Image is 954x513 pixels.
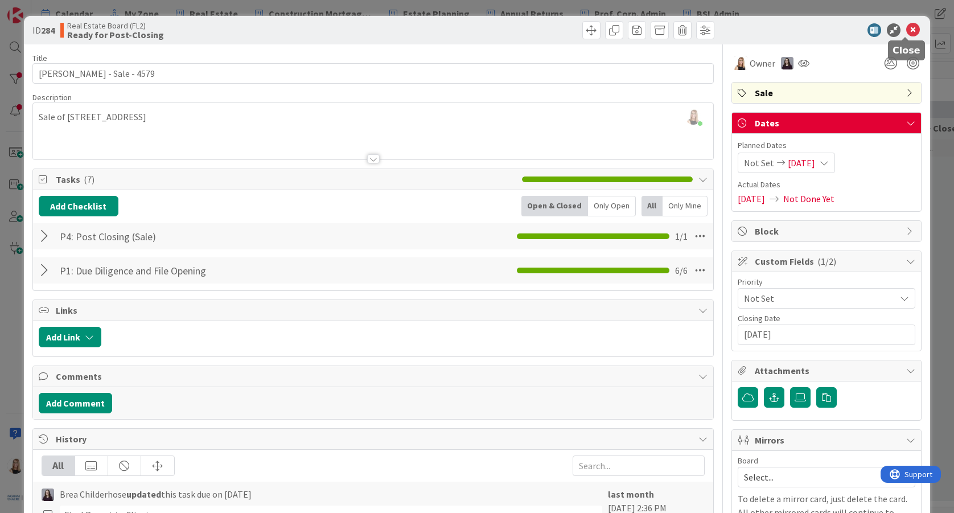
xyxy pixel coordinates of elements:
span: ( 1/2 ) [817,256,836,267]
span: Description [32,92,72,102]
span: [DATE] [738,192,765,206]
span: ( 7 ) [84,174,94,185]
b: last month [608,489,654,500]
span: 1 / 1 [675,229,688,243]
span: History [56,432,693,446]
input: Add Checklist... [56,260,312,281]
div: Priority [738,278,915,286]
b: 284 [41,24,55,36]
span: Brea Childerhose this task due on [DATE] [60,487,252,501]
button: Add Comment [39,393,112,413]
div: Only Open [588,196,636,216]
span: [DATE] [788,156,815,170]
span: Custom Fields [755,255,900,268]
div: Only Mine [663,196,708,216]
span: Sale [755,86,900,100]
input: YYYY/MM/DD [744,325,909,344]
button: Add Checklist [39,196,118,216]
span: Comments [56,370,693,383]
div: All [42,456,75,475]
img: BC [781,57,793,69]
span: Attachments [755,364,900,377]
h5: Close [893,45,920,56]
span: Tasks [56,173,516,186]
img: 69hUFmzDBdjIwzkImLfpiba3FawNlolQ.jpg [685,109,701,125]
p: Sale of [STREET_ADDRESS] [39,110,708,124]
span: Planned Dates [738,139,915,151]
input: Search... [573,455,705,476]
span: Board [738,457,758,465]
input: type card name here... [32,63,714,84]
span: 6 / 6 [675,264,688,277]
span: Support [24,2,52,15]
label: Title [32,53,47,63]
span: Not Done Yet [783,192,834,206]
button: Add Link [39,327,101,347]
span: Owner [750,56,775,70]
input: Add Checklist... [56,226,312,247]
span: Actual Dates [738,179,915,191]
span: ID [32,23,55,37]
b: updated [126,489,161,500]
span: Not Set [744,156,774,170]
span: Real Estate Board (FL2) [67,21,164,30]
span: Links [56,303,693,317]
span: Not Set [744,290,890,306]
div: Open & Closed [521,196,588,216]
b: Ready for Post-Closing [67,30,164,39]
span: Select... [744,469,890,485]
img: BC [42,489,54,501]
span: Block [755,224,900,238]
div: Closing Date [738,314,915,322]
img: DB [734,56,747,70]
div: All [642,196,663,216]
span: Mirrors [755,433,900,447]
span: Dates [755,116,900,130]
